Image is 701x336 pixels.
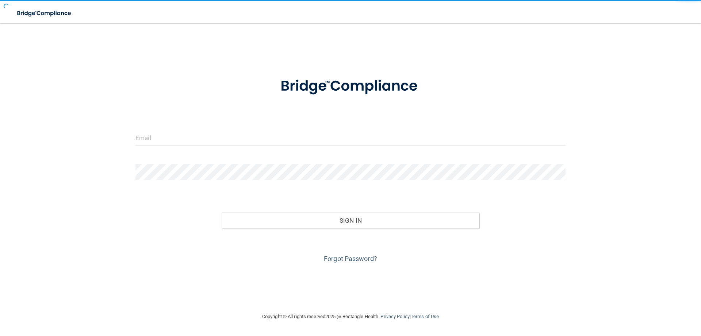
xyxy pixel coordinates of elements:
div: Copyright © All rights reserved 2025 @ Rectangle Health | | [217,305,484,328]
img: bridge_compliance_login_screen.278c3ca4.svg [11,6,78,21]
img: bridge_compliance_login_screen.278c3ca4.svg [265,67,436,105]
a: Privacy Policy [380,314,409,319]
button: Sign In [222,212,480,229]
input: Email [135,129,566,146]
a: Forgot Password? [324,255,377,263]
a: Terms of Use [411,314,439,319]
